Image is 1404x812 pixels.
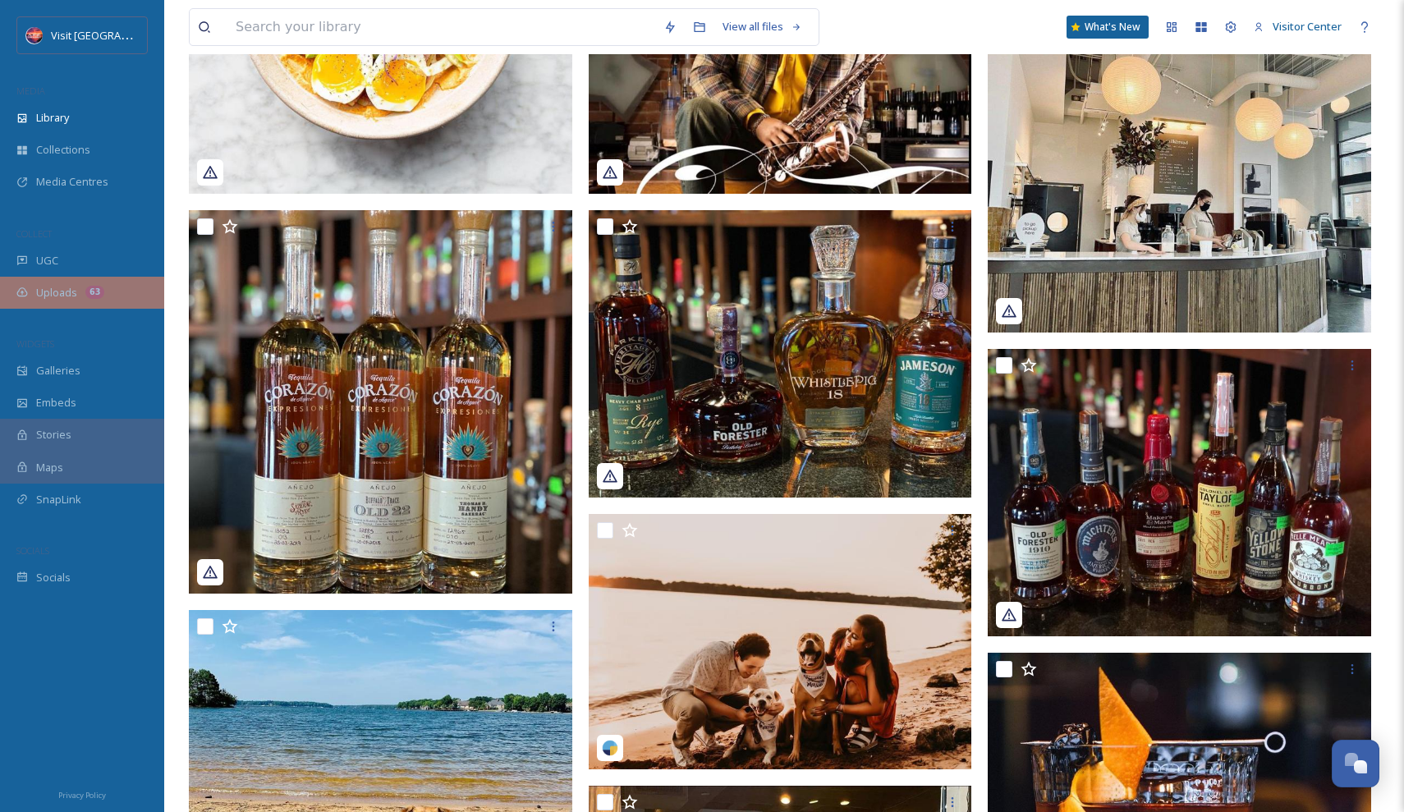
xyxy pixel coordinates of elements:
a: Visitor Center [1246,11,1350,43]
input: Search your library [227,9,655,45]
span: Collections [36,142,90,158]
img: 4d851fd6-a2e4-b78a-26ed-63117818fbe4.jpg [589,514,972,770]
a: What's New [1067,16,1149,39]
span: Library [36,110,69,126]
img: Logo%20Image.png [26,27,43,44]
span: SnapLink [36,492,81,507]
span: COLLECT [16,227,52,240]
span: Media Centres [36,174,108,190]
button: Open Chat [1332,740,1379,787]
span: MEDIA [16,85,45,97]
a: View all files [714,11,810,43]
a: Privacy Policy [58,784,106,804]
span: Socials [36,570,71,585]
span: Visit [GEOGRAPHIC_DATA][PERSON_NAME] [51,27,259,43]
span: Uploads [36,285,77,300]
span: WIDGETS [16,337,54,350]
img: e162078c-df49-5ef8-78b5-7d31a07f3e23.jpg [189,210,572,594]
div: 63 [85,286,104,299]
img: 8ce20496-6ae9-8a75-e2c1-49f3d8c01cf8.jpg [589,210,972,498]
span: Galleries [36,363,80,378]
span: Privacy Policy [58,790,106,801]
span: Embeds [36,395,76,411]
span: Visitor Center [1273,19,1342,34]
span: SOCIALS [16,544,49,557]
span: UGC [36,253,58,268]
span: Maps [36,460,63,475]
img: snapsea-logo.png [602,740,618,756]
img: 0dc7f95a-642a-072a-2d60-561d043c2edd.jpg [988,349,1371,636]
span: Stories [36,427,71,443]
